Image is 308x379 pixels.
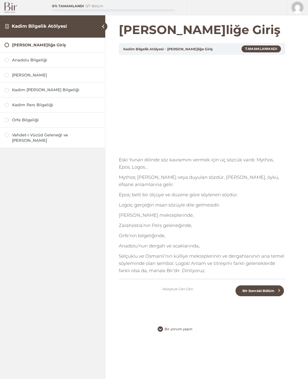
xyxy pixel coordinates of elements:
a: Kadim [PERSON_NAME] Bilgeliği [5,87,100,93]
div: Anadolu Bilgeliği [12,57,100,63]
p: Epos; belli bir ölçüye ve düzene göre söylenen sözdür. [119,191,285,198]
div: Kadim Pers Bilgeliği [12,102,100,108]
div: 0/7 Bölüm [85,5,103,8]
h1: [PERSON_NAME]liğe Giriş [119,23,285,37]
div: Orfe Bilgeliği [12,117,100,123]
p: Mythos; [PERSON_NAME] veya duyulan sözdür, [PERSON_NAME], öykü, efsane anlamlarına gelir. [119,174,285,188]
div: 0% Tamamlandı [52,5,84,8]
a: Kadim Bilgelik Atölyesi [12,23,67,29]
p: Selçuklu ve Osmanlı’nın külliye mekteplerinin ve dergahlarıının ana temel söyleminde olan sembol:... [119,253,285,274]
div: Tamamlanmadı [242,45,281,52]
a: Atölye'ye Geri Dön [162,285,193,293]
p: Eski Yunan dilinde söz kavramını vermek için üç sözcük vardı: Mythos, Epos, Logos… [119,156,285,171]
div: [PERSON_NAME]liğe Giriş [12,42,100,48]
a: Vahdet-i Vücûd Geleneği ve [PERSON_NAME] [5,132,100,144]
a: Kadim Bilgelik Atölyesi [123,47,164,51]
img: Bir Logo [5,2,17,13]
span: Bir yorum yapın [163,327,196,331]
p: Zarahostra’nın Pers geleneğinde, [119,222,285,229]
a: Bir Sonraki Bölüm [236,285,284,297]
p: Anadolu’nun dergah ve ocaklarında, [119,242,285,250]
a: [PERSON_NAME]liğe Giriş [5,42,100,48]
p: Logos; gerçeğin insan sözüyle dile gelmesidir. [119,201,285,209]
p: Orfe’nin bilgeliğinde, [119,232,285,239]
a: [PERSON_NAME] [5,72,100,78]
p: [PERSON_NAME] mekteplerinde, [119,212,285,219]
a: [PERSON_NAME]liğe Giriş [167,47,213,51]
div: [PERSON_NAME] [12,72,100,78]
div: Vahdet-i Vücûd Geleneği ve [PERSON_NAME] [12,132,100,144]
span: Bir Sonraki Bölüm [239,289,278,293]
div: Kadim [PERSON_NAME] Bilgeliği [12,87,100,93]
a: Kadim Pers Bilgeliği [5,102,100,108]
a: Anadolu Bilgeliği [5,57,100,63]
a: Orfe Bilgeliği [5,117,100,123]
